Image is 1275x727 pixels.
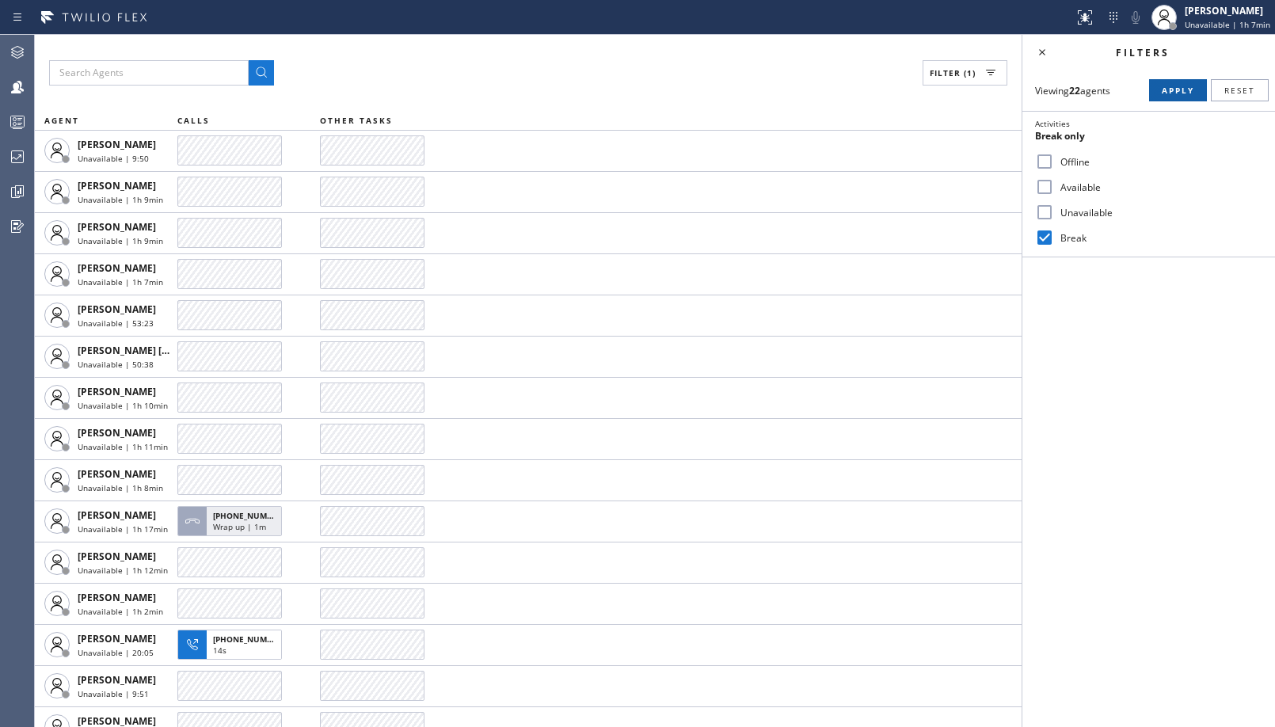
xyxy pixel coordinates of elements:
[78,385,156,398] span: [PERSON_NAME]
[78,441,168,452] span: Unavailable | 1h 11min
[1054,231,1262,245] label: Break
[78,426,156,440] span: [PERSON_NAME]
[78,591,156,604] span: [PERSON_NAME]
[78,523,168,535] span: Unavailable | 1h 17min
[1185,4,1270,17] div: [PERSON_NAME]
[1125,6,1147,29] button: Mute
[78,400,168,411] span: Unavailable | 1h 10min
[49,60,249,86] input: Search Agents
[213,634,285,645] span: [PHONE_NUMBER]
[1185,19,1270,30] span: Unavailable | 1h 7min
[44,115,79,126] span: AGENT
[1224,85,1255,96] span: Reset
[78,565,168,576] span: Unavailable | 1h 12min
[1054,181,1262,194] label: Available
[1116,46,1170,59] span: Filters
[78,344,237,357] span: [PERSON_NAME] [PERSON_NAME]
[1211,79,1269,101] button: Reset
[1162,85,1194,96] span: Apply
[78,179,156,192] span: [PERSON_NAME]
[78,303,156,316] span: [PERSON_NAME]
[213,645,226,656] span: 14s
[78,276,163,287] span: Unavailable | 1h 7min
[930,67,976,78] span: Filter (1)
[78,138,156,151] span: [PERSON_NAME]
[78,467,156,481] span: [PERSON_NAME]
[78,508,156,522] span: [PERSON_NAME]
[78,235,163,246] span: Unavailable | 1h 9min
[78,153,149,164] span: Unavailable | 9:50
[78,647,154,658] span: Unavailable | 20:05
[78,318,154,329] span: Unavailable | 53:23
[177,501,287,541] button: [PHONE_NUMBER]Wrap up | 1m
[78,606,163,617] span: Unavailable | 1h 2min
[923,60,1007,86] button: Filter (1)
[78,550,156,563] span: [PERSON_NAME]
[320,115,393,126] span: OTHER TASKS
[1054,155,1262,169] label: Offline
[1035,118,1262,129] div: Activities
[177,115,210,126] span: CALLS
[213,510,285,521] span: [PHONE_NUMBER]
[1035,129,1085,143] span: Break only
[1035,84,1110,97] span: Viewing agents
[1149,79,1207,101] button: Apply
[1054,206,1262,219] label: Unavailable
[213,521,266,532] span: Wrap up | 1m
[78,632,156,645] span: [PERSON_NAME]
[78,673,156,687] span: [PERSON_NAME]
[78,261,156,275] span: [PERSON_NAME]
[177,625,287,664] button: [PHONE_NUMBER]14s
[78,194,163,205] span: Unavailable | 1h 9min
[78,359,154,370] span: Unavailable | 50:38
[78,220,156,234] span: [PERSON_NAME]
[1069,84,1080,97] strong: 22
[78,688,149,699] span: Unavailable | 9:51
[78,482,163,493] span: Unavailable | 1h 8min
